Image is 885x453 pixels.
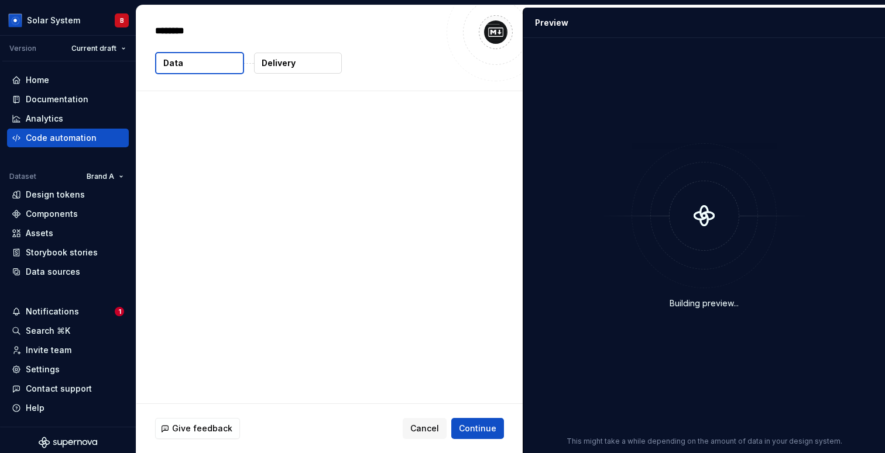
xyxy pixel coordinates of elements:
img: 049812b6-2877-400d-9dc9-987621144c16.png [8,13,22,27]
span: 1 [115,307,124,316]
button: Cancel [403,418,447,439]
a: Assets [7,224,129,243]
div: Dataset [9,172,36,181]
span: Give feedback [172,423,232,434]
button: Brand A [81,168,129,185]
div: Design tokens [26,189,85,200]
button: Solar SystemB [2,8,133,33]
button: Search ⌘K [7,321,129,340]
div: Solar System [27,15,80,26]
div: Settings [26,364,60,375]
a: Invite team [7,341,129,359]
div: B [120,16,124,25]
div: Assets [26,227,53,239]
button: Help [7,399,129,417]
a: Storybook stories [7,243,129,262]
span: Continue [459,423,496,434]
div: Notifications [26,306,79,317]
button: Delivery [254,53,342,74]
a: Analytics [7,109,129,128]
div: Documentation [26,94,88,105]
span: Brand A [87,172,114,181]
div: Contact support [26,383,92,395]
div: Data sources [26,266,80,278]
div: Code automation [26,132,97,144]
div: Preview [535,17,568,29]
div: Building preview... [670,298,739,309]
span: Current draft [71,44,116,53]
div: Search ⌘K [26,325,70,337]
a: Data sources [7,262,129,281]
button: Current draft [66,40,131,57]
a: Components [7,205,129,223]
button: Data [155,52,244,74]
div: Home [26,74,49,86]
div: Storybook stories [26,247,98,258]
div: Invite team [26,344,71,356]
svg: Supernova Logo [39,437,97,448]
button: Continue [451,418,504,439]
span: Cancel [410,423,439,434]
a: Home [7,71,129,89]
div: Components [26,208,78,220]
a: Settings [7,360,129,379]
p: Data [163,57,183,69]
a: Code automation [7,129,129,147]
div: Version [9,44,36,53]
button: Notifications1 [7,302,129,321]
p: Delivery [262,57,296,69]
div: Analytics [26,113,63,125]
a: Documentation [7,90,129,109]
button: Give feedback [155,418,240,439]
p: This might take a while depending on the amount of data in your design system. [567,437,842,446]
a: Design tokens [7,185,129,204]
button: Contact support [7,379,129,398]
div: Help [26,402,44,414]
